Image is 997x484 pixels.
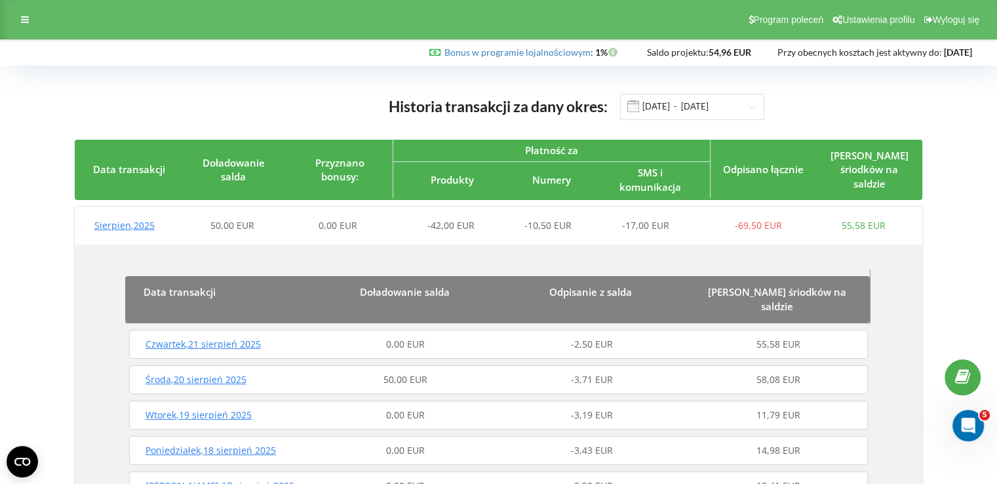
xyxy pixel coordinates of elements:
span: Wyloguj się [933,14,979,25]
a: Bonus w programie lojalnościowym [444,47,591,58]
span: 0,00 EUR [386,409,425,421]
span: Poniedziałek , 18 sierpień 2025 [146,444,276,456]
span: Odpisanie z salda [549,285,632,298]
span: Data transakcji [93,163,165,176]
span: -2,50 EUR [571,338,613,350]
span: 55,58 EUR [756,338,800,350]
span: -3,19 EUR [571,409,613,421]
span: -10,50 EUR [524,219,572,232]
span: Produkty [431,173,474,186]
span: 5 [979,410,990,420]
strong: 54,96 EUR [709,47,751,58]
span: Wtorek , 19 sierpień 2025 [146,409,252,421]
span: Numery [532,173,571,186]
span: Saldo projektu: [647,47,709,58]
span: Program poleceń [753,14,823,25]
span: Czwartek , 21 sierpień 2025 [146,338,261,350]
span: Ustawienia profilu [842,14,915,25]
span: Przyznano bonusy: [315,156,364,183]
span: 14,98 EUR [756,444,800,456]
span: Środa , 20 sierpień 2025 [146,373,246,386]
span: 50,00 EUR [210,219,254,232]
span: Data transakcji [144,285,216,298]
iframe: Intercom live chat [952,410,984,441]
span: 58,08 EUR [756,373,800,386]
span: : [444,47,593,58]
span: 0,00 EUR [319,219,357,232]
span: 50,00 EUR [383,373,427,386]
strong: 1% [595,47,621,58]
span: [PERSON_NAME] śriodków na saldzie [708,285,846,312]
span: Sierpien , 2025 [94,219,155,232]
span: Doładowanie salda [360,285,450,298]
span: Historia transakcji za dany okres: [388,97,607,115]
span: [PERSON_NAME] śriodków na saldzie [831,149,909,190]
span: 0,00 EUR [386,338,425,350]
span: -3,71 EUR [571,373,613,386]
span: SMS i komunikacja [619,166,681,193]
span: 11,79 EUR [756,409,800,421]
span: Doładowanie salda [203,156,265,183]
span: -69,50 EUR [735,219,782,232]
span: Przy obecnych kosztach jest aktywny do: [777,47,942,58]
span: Odpisano łącznie [723,163,804,176]
strong: [DATE] [944,47,972,58]
span: -42,00 EUR [427,219,475,232]
span: Płatność za [525,144,578,157]
span: -3,43 EUR [571,444,613,456]
span: -17,00 EUR [622,219,669,232]
button: Open CMP widget [7,446,38,477]
span: 55,58 EUR [842,219,886,232]
span: 0,00 EUR [386,444,425,456]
